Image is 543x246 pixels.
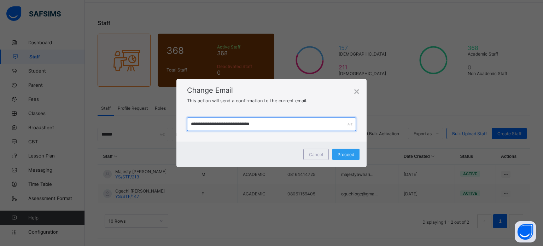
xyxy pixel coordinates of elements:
span: Proceed [338,152,354,157]
span: Cancel [309,152,323,157]
button: Open asap [515,221,536,242]
span: This action will send a confirmation to the current email. [187,98,308,103]
span: Change Email [187,86,356,95]
div: × [354,86,359,97]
